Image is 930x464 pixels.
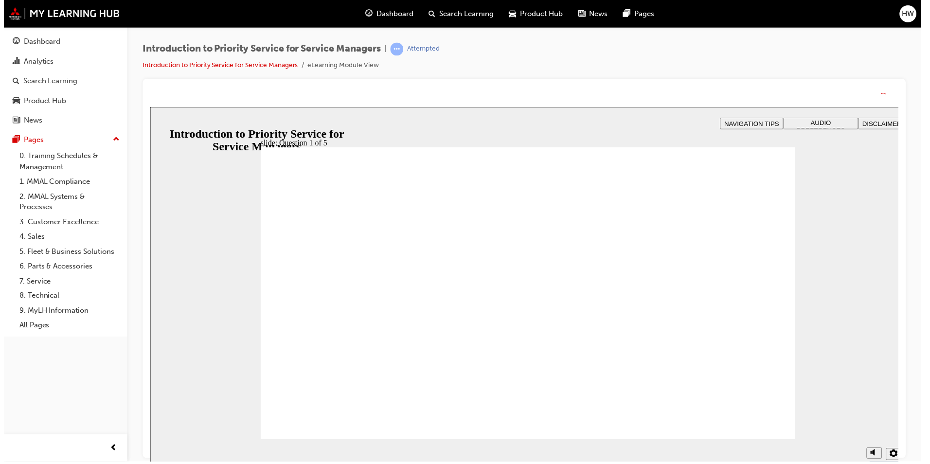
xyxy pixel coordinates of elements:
span: DISCLAIMER [716,13,755,20]
div: Pages [20,135,40,146]
a: guage-iconDashboard [356,4,420,24]
span: Search Learning [438,8,493,19]
a: Dashboard [4,33,120,51]
button: HW [901,5,918,22]
div: misc controls [715,334,754,366]
span: prev-icon [107,445,114,457]
button: Pages [4,132,120,150]
span: Introduction to Priority Service for Service Managers [140,44,379,55]
span: Dashboard [375,8,412,19]
a: 7. Service [12,275,120,290]
div: Search Learning [19,76,74,87]
a: pages-iconPages [615,4,662,24]
a: 8. Technical [12,290,120,305]
div: Dashboard [20,36,57,48]
span: Product Hub [519,8,562,19]
button: AUDIO PREFERENCES [637,11,712,22]
a: Introduction to Priority Service for Service Managers [140,61,296,70]
span: Pages [634,8,654,19]
span: pages-icon [623,8,630,20]
a: news-iconNews [570,4,615,24]
a: 0. Training Schedules & Management [12,149,120,175]
span: pages-icon [9,137,16,145]
input: volume [721,355,784,362]
span: search-icon [428,8,434,20]
span: News [589,8,608,19]
span: news-icon [578,8,585,20]
button: NAVIGATION TIPS [573,11,637,22]
a: 5. Fleet & Business Solutions [12,246,120,261]
a: Product Hub [4,92,120,110]
a: 6. Parts & Accessories [12,260,120,275]
div: Analytics [20,56,50,68]
img: mmal [5,7,117,20]
a: 2. MMAL Systems & Processes [12,190,120,216]
li: eLearning Module View [305,60,377,71]
a: News [4,112,120,130]
span: guage-icon [9,38,16,47]
a: search-iconSearch Learning [420,4,501,24]
div: News [20,115,38,126]
span: car-icon [508,8,516,20]
span: car-icon [9,97,16,106]
div: Product Hub [20,96,63,107]
a: 3. Customer Excellence [12,216,120,231]
div: Attempted [406,45,438,54]
button: DISCLAIMER [712,11,760,22]
span: AUDIO PREFERENCES [650,12,699,27]
a: 1. MMAL Compliance [12,175,120,190]
span: chart-icon [9,58,16,67]
button: Mute (Ctrl+Alt+M) [720,342,736,354]
button: Settings [740,343,755,355]
span: learningRecordVerb_ATTEMPT-icon [389,43,402,56]
a: 9. MyLH Information [12,305,120,320]
span: | [383,44,385,55]
span: HW [903,8,915,19]
button: DashboardAnalyticsSearch LearningProduct HubNews [4,31,120,132]
a: car-iconProduct Hub [501,4,570,24]
span: guage-icon [364,8,371,20]
span: up-icon [109,134,116,147]
a: All Pages [12,320,120,335]
a: Analytics [4,53,120,71]
label: Zoom to fit [740,355,758,381]
a: Search Learning [4,72,120,90]
span: NAVIGATION TIPS [577,13,632,20]
a: 4. Sales [12,231,120,246]
span: search-icon [9,77,16,86]
span: news-icon [9,117,16,125]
